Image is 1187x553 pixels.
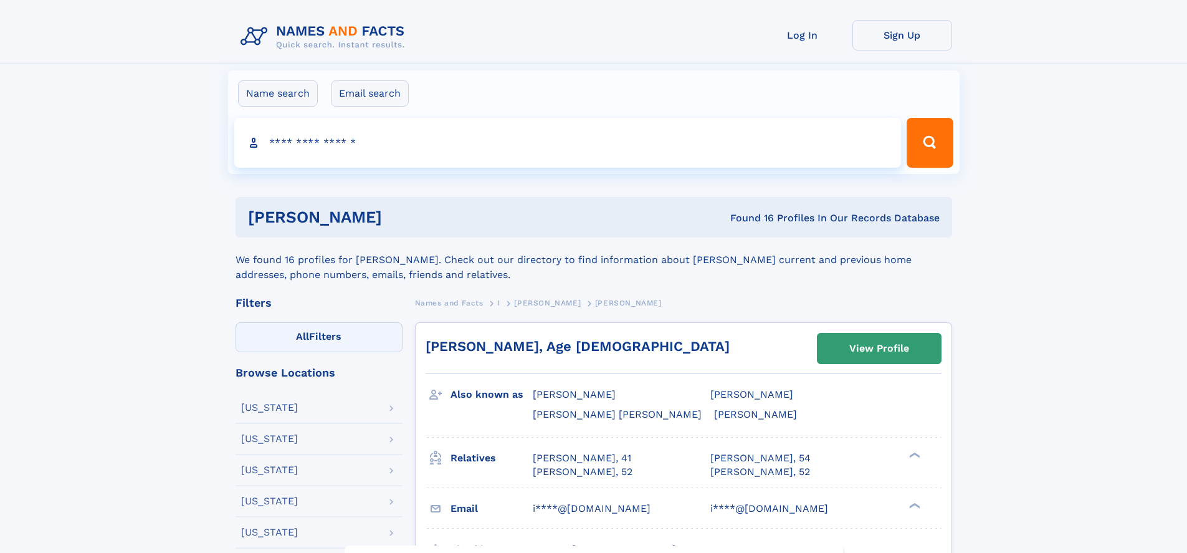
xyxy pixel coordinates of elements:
[818,334,941,363] a: View Profile
[533,388,616,400] span: [PERSON_NAME]
[906,451,921,459] div: ❯
[514,295,581,310] a: [PERSON_NAME]
[426,339,730,354] a: [PERSON_NAME], Age [DEMOGRAPHIC_DATA]
[714,408,797,420] span: [PERSON_NAME]
[753,20,852,50] a: Log In
[331,80,409,107] label: Email search
[241,527,298,537] div: [US_STATE]
[236,238,952,282] div: We found 16 profiles for [PERSON_NAME]. Check out our directory to find information about [PERSON...
[296,330,309,342] span: All
[533,408,702,420] span: [PERSON_NAME] [PERSON_NAME]
[907,118,953,168] button: Search Button
[241,496,298,506] div: [US_STATE]
[906,501,921,509] div: ❯
[514,299,581,307] span: [PERSON_NAME]
[710,388,793,400] span: [PERSON_NAME]
[595,299,662,307] span: [PERSON_NAME]
[236,322,403,352] label: Filters
[236,297,403,309] div: Filters
[241,434,298,444] div: [US_STATE]
[450,448,533,469] h3: Relatives
[849,334,909,363] div: View Profile
[241,465,298,475] div: [US_STATE]
[236,20,415,54] img: Logo Names and Facts
[497,299,500,307] span: I
[450,498,533,519] h3: Email
[497,295,500,310] a: I
[556,211,940,225] div: Found 16 Profiles In Our Records Database
[710,451,811,465] a: [PERSON_NAME], 54
[533,451,631,465] a: [PERSON_NAME], 41
[450,384,533,405] h3: Also known as
[241,403,298,413] div: [US_STATE]
[238,80,318,107] label: Name search
[248,209,556,225] h1: [PERSON_NAME]
[852,20,952,50] a: Sign Up
[236,367,403,378] div: Browse Locations
[415,295,484,310] a: Names and Facts
[710,465,810,479] a: [PERSON_NAME], 52
[234,118,902,168] input: search input
[533,465,632,479] a: [PERSON_NAME], 52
